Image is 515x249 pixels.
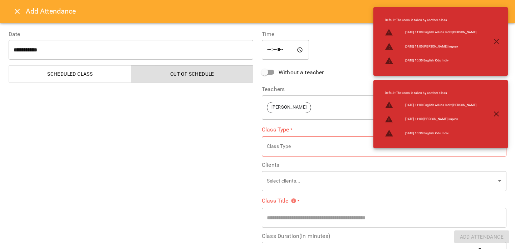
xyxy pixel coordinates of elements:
li: [DATE] 11:00 English Adults Indiv [PERSON_NAME] [379,98,482,112]
button: Out of Schedule [131,65,254,83]
svg: Please specify class title or select clients [291,198,296,204]
span: Without a teacher [279,68,324,77]
div: [PERSON_NAME] [262,95,506,120]
li: [DATE] 10:30 English Kids Indiv [379,126,482,140]
label: Class Type [262,125,506,134]
span: Scheduled class [13,70,127,78]
li: [DATE] 11:00 [PERSON_NAME] індиви [379,39,482,54]
span: [PERSON_NAME] [267,104,311,111]
li: [DATE] 11:00 [PERSON_NAME] індиви [379,112,482,126]
li: [DATE] 10:30 English Kids Indiv [379,54,482,68]
button: Close [9,3,26,20]
label: Time [262,31,506,37]
label: Teachers [262,86,506,92]
li: Default : The room is taken by another class [379,15,482,25]
div: Select clients... [262,171,506,191]
h6: Add Attendance [26,6,506,17]
p: Select clients... [267,178,495,185]
li: Default : The room is taken by another class [379,88,482,98]
span: Out of Schedule [136,70,249,78]
label: Clients [262,162,506,168]
span: Class Title [262,198,296,204]
li: [DATE] 11:00 English Adults Indiv [PERSON_NAME] [379,25,482,40]
label: Class Duration(in minutes) [262,233,506,239]
p: Class Type [267,143,495,150]
div: Class Type [262,136,506,157]
label: Date [9,31,253,37]
button: Scheduled class [9,65,131,83]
